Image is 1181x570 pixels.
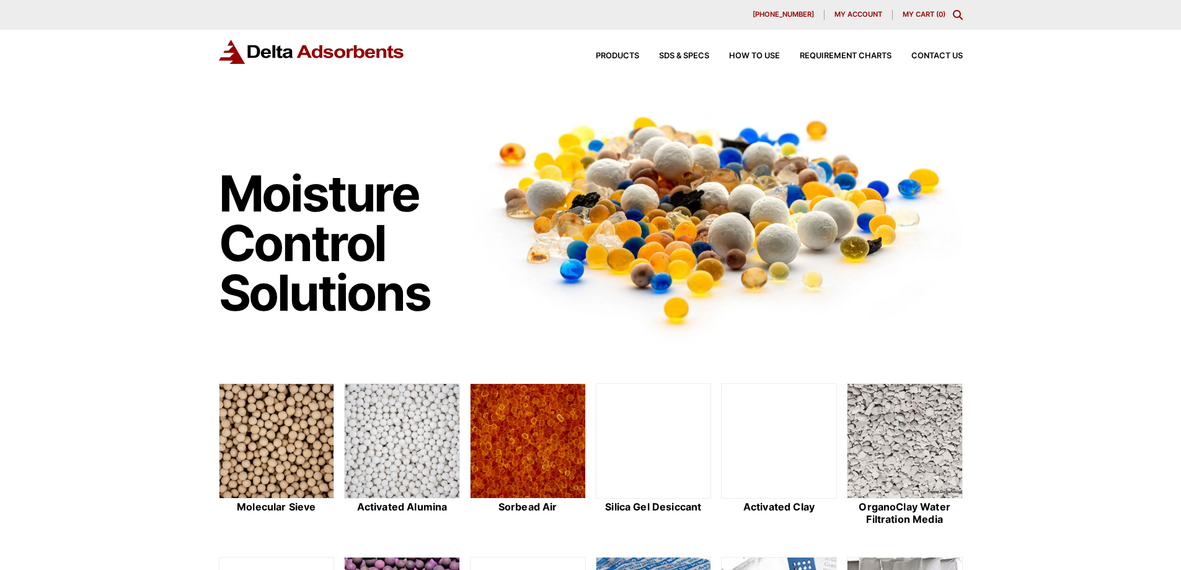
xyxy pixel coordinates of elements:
a: [PHONE_NUMBER] [743,10,825,20]
a: Activated Clay [721,383,837,527]
h2: Silica Gel Desiccant [596,501,712,513]
a: Silica Gel Desiccant [596,383,712,527]
span: My account [834,11,882,18]
a: Molecular Sieve [219,383,335,527]
a: My Cart (0) [903,10,945,19]
a: Products [576,52,639,60]
span: SDS & SPECS [659,52,709,60]
h2: Sorbead Air [470,501,586,513]
a: Contact Us [891,52,963,60]
span: Products [596,52,639,60]
span: 0 [939,10,943,19]
h2: Activated Alumina [344,501,460,513]
img: Image [470,94,963,344]
h1: Moisture Control Solutions [219,169,458,318]
a: How to Use [709,52,780,60]
span: Requirement Charts [800,52,891,60]
img: Delta Adsorbents [219,40,405,64]
a: My account [825,10,893,20]
div: Toggle Modal Content [953,10,963,20]
a: OrganoClay Water Filtration Media [847,383,963,527]
h2: Activated Clay [721,501,837,513]
span: Contact Us [911,52,963,60]
a: Sorbead Air [470,383,586,527]
h2: Molecular Sieve [219,501,335,513]
a: Activated Alumina [344,383,460,527]
span: How to Use [729,52,780,60]
a: SDS & SPECS [639,52,709,60]
span: [PHONE_NUMBER] [753,11,814,18]
h2: OrganoClay Water Filtration Media [847,501,963,525]
a: Requirement Charts [780,52,891,60]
